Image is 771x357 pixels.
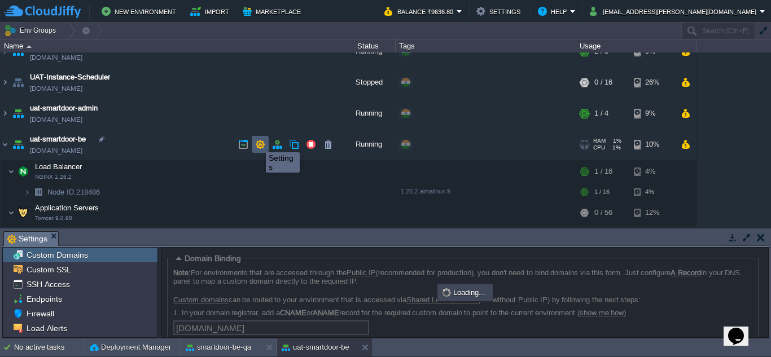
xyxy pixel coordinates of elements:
div: Running [339,129,396,160]
a: Endpoints [24,294,64,304]
div: 1 / 16 [594,183,610,201]
img: AMDAwAAAACH5BAEAAAAALAAAAAABAAEAAAICRAEAOw== [1,98,10,129]
div: No active tasks [14,338,85,356]
a: [DOMAIN_NAME] [30,52,82,63]
a: Application ServersTomcat 9.0.98 [34,204,100,212]
a: [DOMAIN_NAME] [30,83,82,94]
div: Status [340,39,395,52]
div: Settings [269,153,297,171]
a: [DOMAIN_NAME] [30,145,82,156]
img: AMDAwAAAACH5BAEAAAAALAAAAAABAAEAAAICRAEAOw== [15,160,31,183]
div: Stopped [339,67,396,98]
span: Node ID: [47,188,76,196]
span: Tomcat 9.0.98 [35,215,72,222]
img: AMDAwAAAACH5BAEAAAAALAAAAAABAAEAAAICRAEAOw== [10,98,26,129]
button: uat-smartdoor-be [282,342,349,353]
div: 4% [634,160,671,183]
button: Help [538,5,570,18]
span: 1.26.2-almalinux-9 [401,188,450,195]
a: Custom SSL [24,265,73,275]
div: 12% [634,224,671,242]
span: 1% [610,144,621,151]
img: AMDAwAAAACH5BAEAAAAALAAAAAABAAEAAAICRAEAOw== [30,224,46,242]
button: smartdoor-be-qa [186,342,251,353]
div: 4% [634,183,671,201]
a: uat-smartdoor-be [30,134,86,145]
div: 1 / 4 [594,98,608,129]
div: 0 / 16 [594,67,612,98]
img: AMDAwAAAACH5BAEAAAAALAAAAAABAAEAAAICRAEAOw== [15,201,31,224]
button: Settings [476,5,524,18]
a: Firewall [24,308,56,319]
div: Name [1,39,339,52]
div: 10% [634,129,671,160]
span: NGINX 1.26.2 [35,174,72,180]
img: AMDAwAAAACH5BAEAAAAALAAAAAABAAEAAAICRAEAOw== [10,67,26,98]
div: 12% [634,201,671,224]
a: [DOMAIN_NAME] [30,114,82,125]
div: 9% [634,98,671,129]
span: Settings [7,232,47,246]
button: Import [190,5,233,18]
span: CPU [593,144,605,151]
div: Tags [396,39,576,52]
img: AMDAwAAAACH5BAEAAAAALAAAAAABAAEAAAICRAEAOw== [10,129,26,160]
a: Custom Domains [24,250,90,260]
img: AMDAwAAAACH5BAEAAAAALAAAAAABAAEAAAICRAEAOw== [24,224,30,242]
button: Balance ₹9636.80 [384,5,457,18]
span: Load Balancer [34,162,84,171]
div: 26% [634,67,671,98]
img: AMDAwAAAACH5BAEAAAAALAAAAAABAAEAAAICRAEAOw== [27,45,32,48]
button: Env Groups [4,23,60,38]
a: Load BalancerNGINX 1.26.2 [34,162,84,171]
a: UAT-Instance-Scheduler [30,72,110,83]
button: Deployment Manager [90,342,171,353]
div: Loading... [439,285,492,300]
a: Load Alerts [24,323,69,333]
img: AMDAwAAAACH5BAEAAAAALAAAAAABAAEAAAICRAEAOw== [8,160,15,183]
img: AMDAwAAAACH5BAEAAAAALAAAAAABAAEAAAICRAEAOw== [8,201,15,224]
div: Running [339,98,396,129]
button: [EMAIL_ADDRESS][PERSON_NAME][DOMAIN_NAME] [590,5,760,18]
span: 1% [610,138,621,144]
img: CloudJiffy [4,5,81,19]
img: AMDAwAAAACH5BAEAAAAALAAAAAABAAEAAAICRAEAOw== [24,183,30,201]
img: AMDAwAAAACH5BAEAAAAALAAAAAABAAEAAAICRAEAOw== [30,183,46,201]
button: Marketplace [243,5,304,18]
span: 218486 [46,187,102,197]
span: Application Servers [34,203,100,213]
iframe: chat widget [724,312,760,346]
a: uat-smartdoor-admin [30,103,98,114]
span: RAM [593,138,606,144]
div: Usage [577,39,696,52]
div: 0 / 56 [594,201,612,224]
img: AMDAwAAAACH5BAEAAAAALAAAAAABAAEAAAICRAEAOw== [1,129,10,160]
a: SSH Access [24,279,72,289]
button: New Environment [102,5,179,18]
a: Node ID:218486 [46,187,102,197]
div: 0 / 56 [594,224,610,242]
div: 1 / 16 [594,160,612,183]
img: AMDAwAAAACH5BAEAAAAALAAAAAABAAEAAAICRAEAOw== [1,67,10,98]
